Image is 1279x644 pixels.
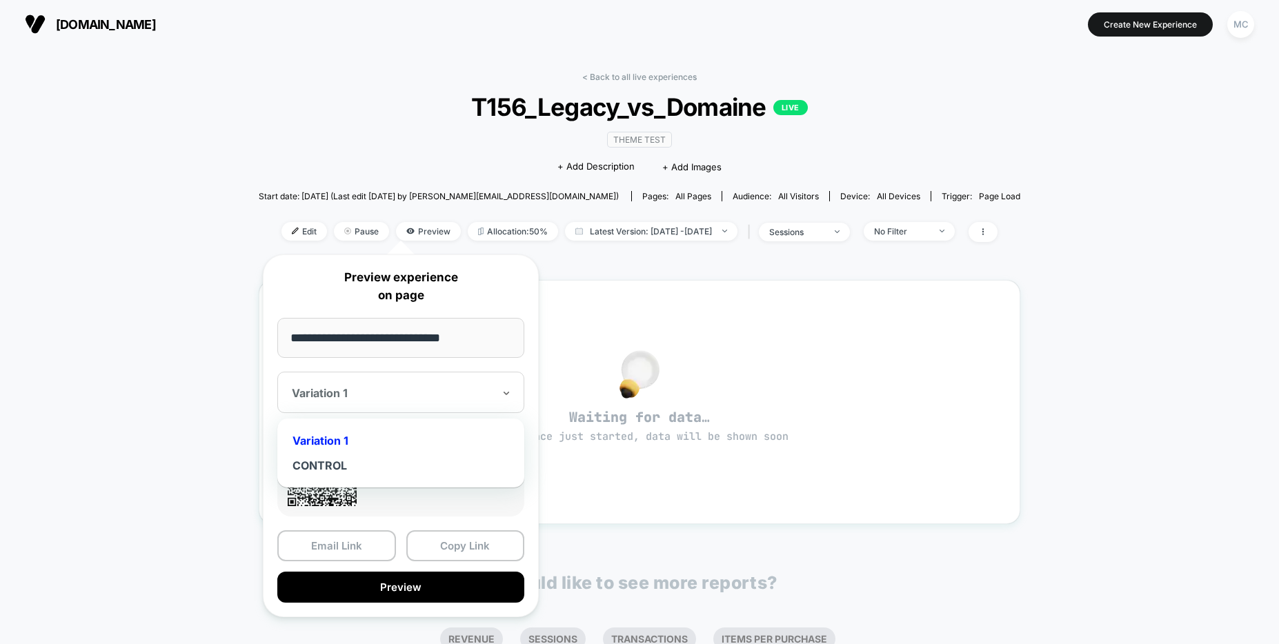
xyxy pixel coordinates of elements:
span: Preview [396,222,461,241]
span: Latest Version: [DATE] - [DATE] [565,222,737,241]
button: Preview [277,572,524,603]
img: calendar [575,228,583,234]
div: Trigger: [942,191,1020,201]
span: + Add Description [557,160,635,174]
span: Edit [281,222,327,241]
div: CONTROL [284,453,517,478]
span: | [744,222,759,242]
span: Start date: [DATE] (Last edit [DATE] by [PERSON_NAME][EMAIL_ADDRESS][DOMAIN_NAME]) [259,191,619,201]
img: end [722,230,727,232]
div: MC [1227,11,1254,38]
p: LIVE [773,100,808,115]
span: + Add Images [662,161,722,172]
span: Allocation: 50% [468,222,558,241]
img: edit [292,228,299,234]
span: all pages [675,191,711,201]
button: Email Link [277,530,396,561]
p: Preview experience on page [277,269,524,304]
img: rebalance [478,228,484,235]
span: [DOMAIN_NAME] [56,17,156,32]
button: [DOMAIN_NAME] [21,13,160,35]
img: end [344,228,351,234]
div: Pages: [642,191,711,201]
img: end [835,230,840,233]
div: Audience: [733,191,819,201]
span: Device: [829,191,931,201]
button: Create New Experience [1088,12,1213,37]
div: No Filter [874,226,929,237]
span: all devices [877,191,920,201]
span: T156_Legacy_vs_Domaine [297,92,982,121]
span: Theme Test [607,132,672,148]
span: experience just started, data will be shown soon [490,430,789,443]
button: MC [1223,10,1258,39]
div: sessions [769,227,824,237]
span: Page Load [979,191,1020,201]
button: Copy Link [406,530,525,561]
span: Pause [334,222,389,241]
a: < Back to all live experiences [582,72,697,82]
p: Would like to see more reports? [502,572,777,593]
img: no_data [619,350,660,399]
span: All Visitors [778,191,819,201]
div: Variation 1 [284,428,517,453]
img: Visually logo [25,14,46,34]
span: Waiting for data… [284,408,995,444]
img: end [940,230,944,232]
